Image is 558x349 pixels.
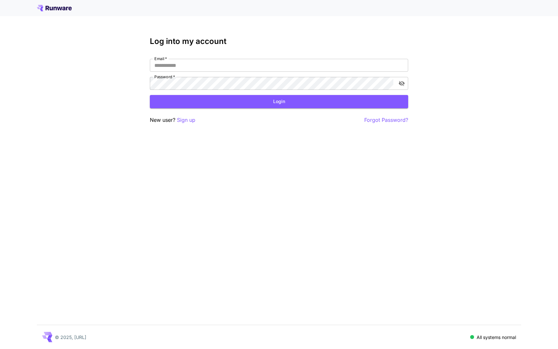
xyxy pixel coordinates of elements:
label: Email [154,56,167,61]
h3: Log into my account [150,37,408,46]
label: Password [154,74,175,79]
button: Sign up [177,116,195,124]
p: All systems normal [477,334,516,341]
p: © 2025, [URL] [55,334,86,341]
button: Login [150,95,408,108]
button: toggle password visibility [396,78,408,89]
p: New user? [150,116,195,124]
button: Forgot Password? [364,116,408,124]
